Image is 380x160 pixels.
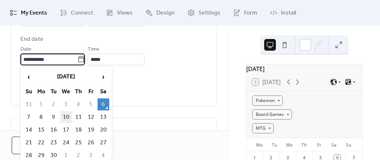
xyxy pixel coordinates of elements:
[98,70,109,84] span: ›
[23,111,35,123] td: 7
[100,3,138,23] a: Views
[98,98,109,110] td: 6
[60,111,72,123] td: 10
[252,138,267,151] div: Mo
[35,124,47,136] td: 15
[73,137,84,149] td: 25
[35,111,47,123] td: 8
[20,35,43,44] div: End date
[12,137,60,154] button: Cancel
[98,124,109,136] td: 20
[85,111,97,123] td: 12
[60,86,72,98] th: We
[23,70,34,84] span: ‹
[85,124,97,136] td: 19
[35,137,47,149] td: 22
[98,111,109,123] td: 13
[244,9,257,17] span: Form
[85,86,97,98] th: Fr
[35,86,47,98] th: Mo
[60,124,72,136] td: 17
[48,111,60,123] td: 9
[327,138,342,151] div: Sa
[246,65,362,73] div: [DATE]
[48,98,60,110] td: 2
[312,138,327,151] div: Fr
[48,137,60,149] td: 23
[88,45,99,54] span: Time
[73,124,84,136] td: 18
[282,138,297,151] div: We
[54,3,99,23] a: Connect
[98,86,109,98] th: Sa
[85,137,97,149] td: 26
[341,138,356,151] div: Su
[23,124,35,136] td: 14
[23,137,35,149] td: 21
[198,9,220,17] span: Settings
[35,98,47,110] td: 1
[60,98,72,110] td: 3
[4,3,53,23] a: My Events
[73,111,84,123] td: 11
[21,9,47,17] span: My Events
[71,9,93,17] span: Connect
[23,98,35,110] td: 31
[48,124,60,136] td: 16
[182,3,226,23] a: Settings
[140,3,180,23] a: Design
[60,137,72,149] td: 24
[297,138,312,151] div: Th
[48,86,60,98] th: Tu
[117,9,133,17] span: Views
[35,69,97,85] th: [DATE]
[23,86,35,98] th: Su
[265,3,301,23] a: Install
[73,86,84,98] th: Th
[85,98,97,110] td: 5
[20,45,31,54] span: Date
[281,9,296,17] span: Install
[156,9,175,17] span: Design
[228,3,263,23] a: Form
[98,137,109,149] td: 27
[73,98,84,110] td: 4
[267,138,282,151] div: Tu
